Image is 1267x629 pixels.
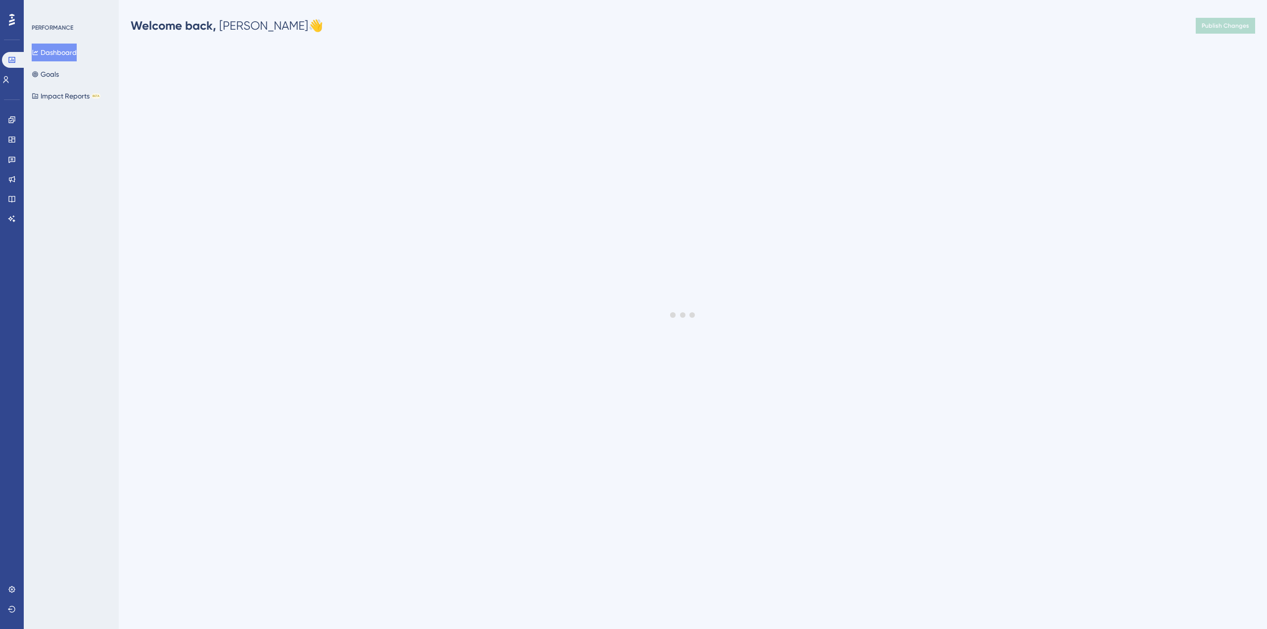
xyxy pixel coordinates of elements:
[92,94,100,98] div: BETA
[1202,22,1249,30] span: Publish Changes
[131,18,216,33] span: Welcome back,
[32,44,77,61] button: Dashboard
[32,87,100,105] button: Impact ReportsBETA
[32,24,73,32] div: PERFORMANCE
[131,18,323,34] div: [PERSON_NAME] 👋
[1196,18,1255,34] button: Publish Changes
[32,65,59,83] button: Goals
